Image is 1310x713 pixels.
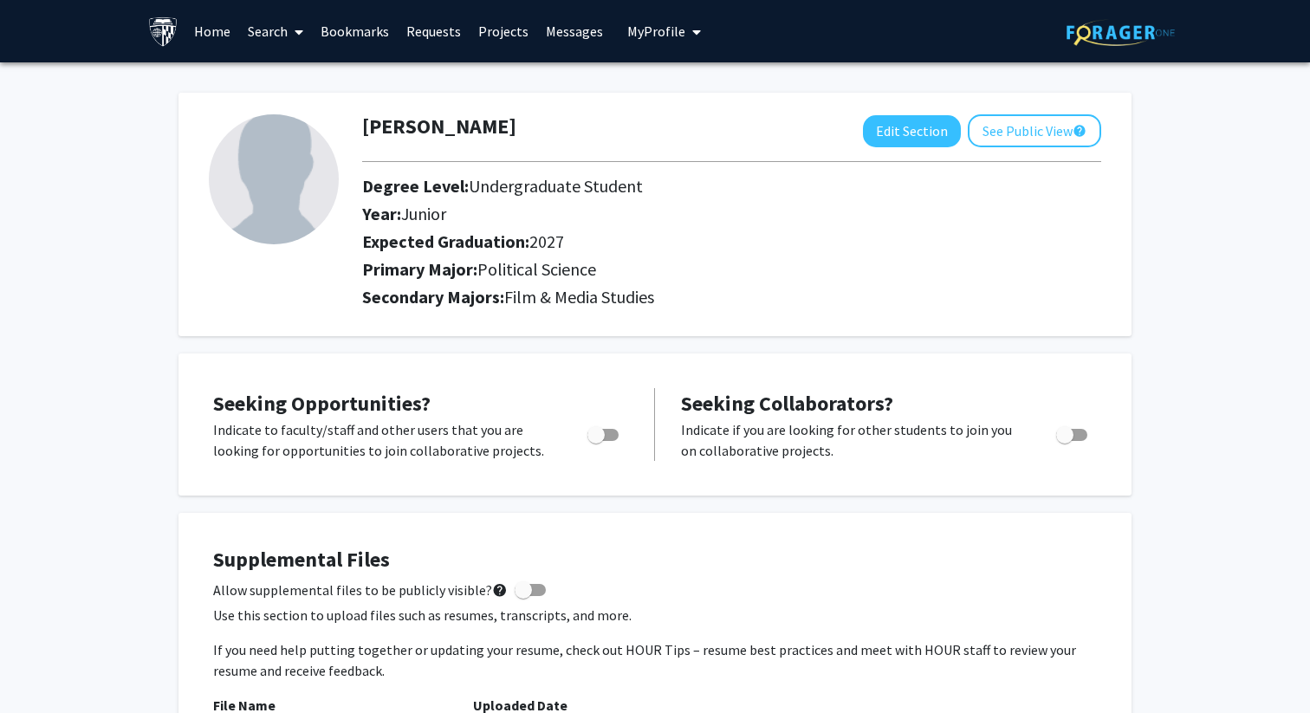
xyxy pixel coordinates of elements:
mat-icon: help [1073,120,1086,141]
h4: Supplemental Files [213,548,1097,573]
div: Toggle [580,419,628,445]
p: Indicate to faculty/staff and other users that you are looking for opportunities to join collabor... [213,419,554,461]
p: Indicate if you are looking for other students to join you on collaborative projects. [681,419,1023,461]
p: Use this section to upload files such as resumes, transcripts, and more. [213,605,1097,625]
span: My Profile [627,23,685,40]
a: Projects [470,1,537,62]
a: Bookmarks [312,1,398,62]
h2: Primary Major: [362,259,1101,280]
span: Undergraduate Student [469,175,643,197]
iframe: Chat [13,635,74,700]
span: Film & Media Studies [504,286,654,308]
img: Johns Hopkins University Logo [148,16,178,47]
span: 2027 [529,230,564,252]
div: Toggle [1049,419,1097,445]
h1: [PERSON_NAME] [362,114,516,139]
span: Junior [401,203,446,224]
a: Home [185,1,239,62]
a: Search [239,1,312,62]
h2: Secondary Majors: [362,287,1101,308]
p: If you need help putting together or updating your resume, check out HOUR Tips – resume best prac... [213,639,1097,681]
img: Profile Picture [209,114,339,244]
span: Seeking Collaborators? [681,390,893,417]
a: Requests [398,1,470,62]
img: ForagerOne Logo [1067,19,1175,46]
span: Political Science [477,258,596,280]
span: Allow supplemental files to be publicly visible? [213,580,508,600]
button: Edit Section [863,115,961,147]
h2: Year: [362,204,981,224]
button: See Public View [968,114,1101,147]
h2: Expected Graduation: [362,231,981,252]
mat-icon: help [492,580,508,600]
span: Seeking Opportunities? [213,390,431,417]
h2: Degree Level: [362,176,981,197]
a: Messages [537,1,612,62]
